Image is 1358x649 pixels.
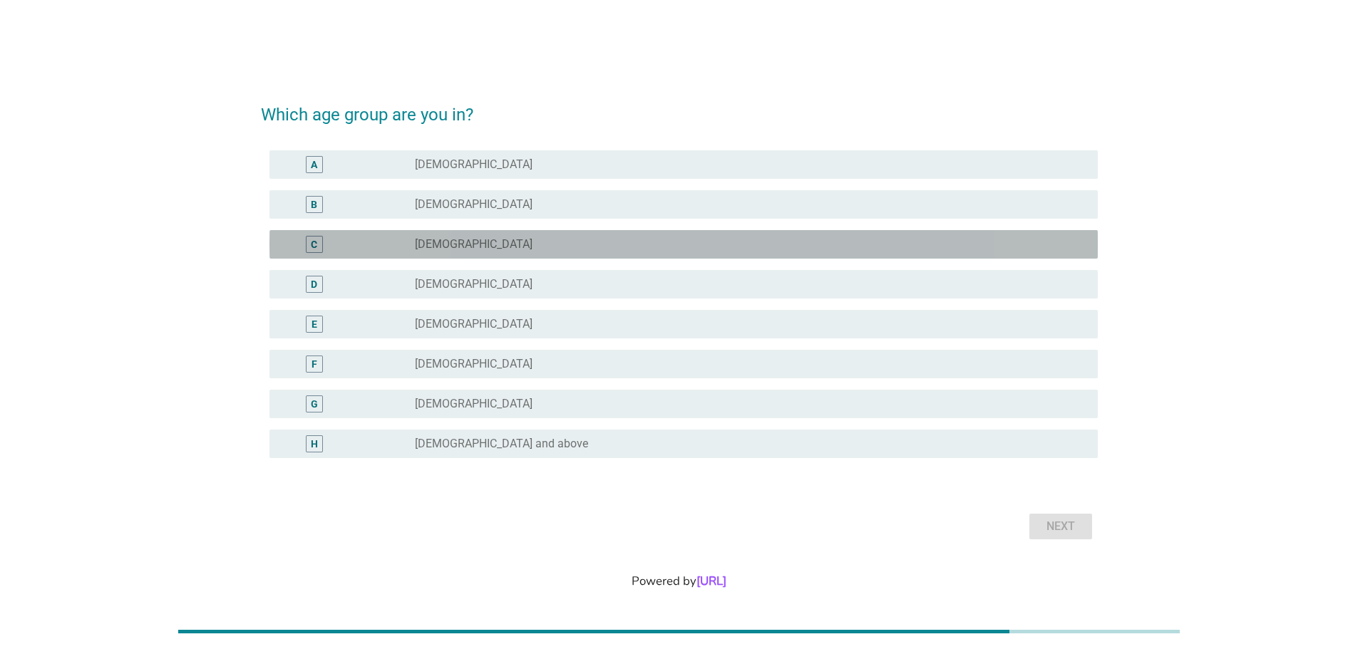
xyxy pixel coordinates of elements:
[415,437,588,451] label: [DEMOGRAPHIC_DATA] and above
[415,237,533,251] label: [DEMOGRAPHIC_DATA]
[415,157,533,172] label: [DEMOGRAPHIC_DATA]
[415,357,533,371] label: [DEMOGRAPHIC_DATA]
[312,316,317,331] div: E
[415,397,533,411] label: [DEMOGRAPHIC_DATA]
[696,573,726,589] a: [URL]
[311,237,317,251] div: C
[415,197,533,212] label: [DEMOGRAPHIC_DATA]
[17,572,1341,590] div: Powered by
[311,197,317,212] div: B
[415,317,533,331] label: [DEMOGRAPHIC_DATA]
[311,436,318,451] div: H
[311,276,317,291] div: D
[415,277,533,291] label: [DEMOGRAPHIC_DATA]
[311,396,318,411] div: G
[261,88,1098,128] h2: Which age group are you in?
[311,157,317,172] div: A
[312,356,317,371] div: F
